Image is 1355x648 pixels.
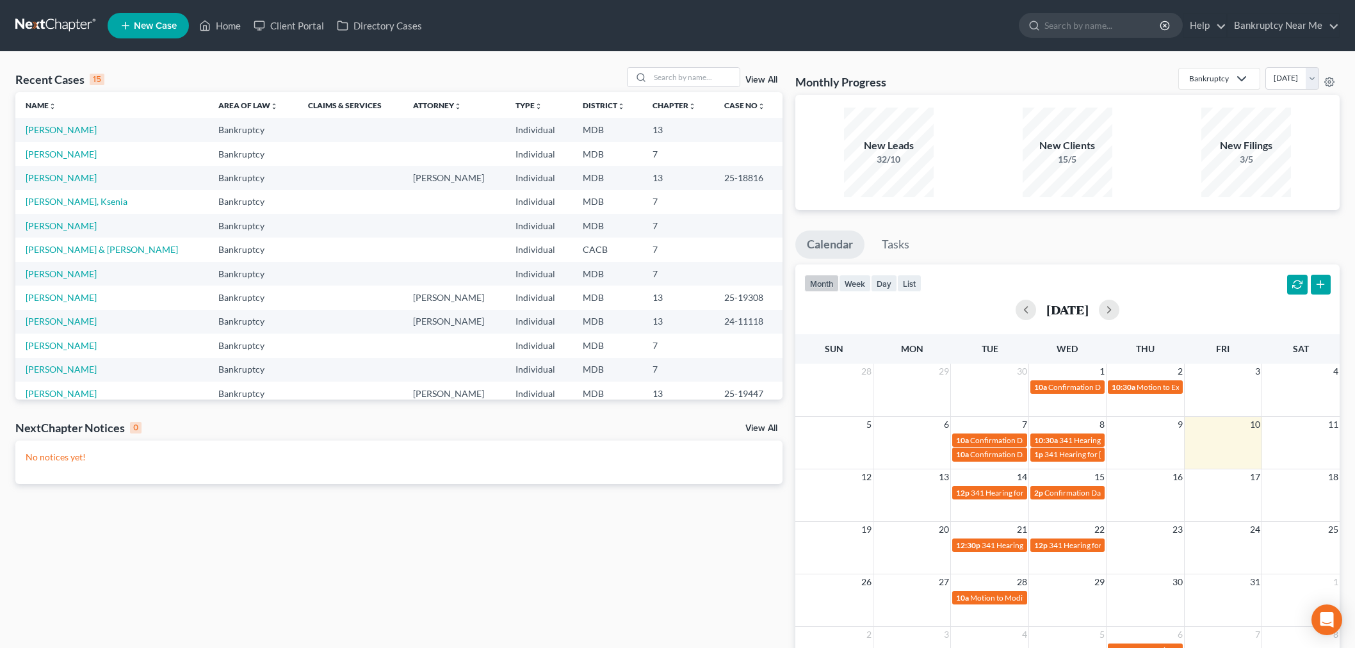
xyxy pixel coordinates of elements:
span: 24 [1249,522,1262,537]
span: 18 [1327,469,1340,485]
td: Individual [505,142,572,166]
td: MDB [572,118,642,142]
i: unfold_more [758,102,765,110]
span: 12p [956,488,970,498]
span: 12p [1034,540,1048,550]
a: [PERSON_NAME] [26,268,97,279]
span: Sun [825,343,843,354]
div: 32/10 [844,153,934,166]
td: Bankruptcy [208,214,298,238]
a: Directory Cases [330,14,428,37]
a: [PERSON_NAME] [26,149,97,159]
td: 13 [642,310,714,334]
span: 19 [860,522,873,537]
span: 6 [1176,627,1184,642]
a: [PERSON_NAME] [26,172,97,183]
td: Bankruptcy [208,190,298,214]
td: Individual [505,118,572,142]
span: 341 Hearing for [PERSON_NAME] [1059,435,1174,445]
input: Search by name... [1044,13,1162,37]
td: Bankruptcy [208,142,298,166]
span: 10a [956,593,969,603]
a: View All [745,76,777,85]
td: MDB [572,382,642,405]
td: Individual [505,310,572,334]
span: 341 Hearing for Hall, Hope [1049,540,1139,550]
td: Bankruptcy [208,286,298,309]
td: Individual [505,358,572,382]
td: 13 [642,382,714,405]
td: MDB [572,334,642,357]
a: [PERSON_NAME] [26,340,97,351]
span: Tue [982,343,998,354]
td: Individual [505,262,572,286]
a: [PERSON_NAME] [26,316,97,327]
span: 341 Hearing for [PERSON_NAME], [PERSON_NAME] [982,540,1160,550]
td: Individual [505,214,572,238]
div: New Clients [1023,138,1112,153]
span: 341 Hearing for [PERSON_NAME] [1044,450,1159,459]
a: Chapterunfold_more [653,101,696,110]
td: [PERSON_NAME] [403,310,505,334]
td: 7 [642,214,714,238]
a: Area of Lawunfold_more [218,101,278,110]
span: 10a [1034,382,1047,392]
span: 10:30a [1112,382,1135,392]
div: New Filings [1201,138,1291,153]
span: 7 [1254,627,1262,642]
span: 1 [1332,574,1340,590]
h3: Monthly Progress [795,74,886,90]
span: 4 [1021,627,1028,642]
td: Individual [505,334,572,357]
i: unfold_more [270,102,278,110]
a: [PERSON_NAME] [26,364,97,375]
p: No notices yet! [26,451,772,464]
span: Confirmation Date for [PERSON_NAME] [970,450,1106,459]
td: Bankruptcy [208,382,298,405]
span: 29 [1093,574,1106,590]
span: Thu [1136,343,1155,354]
i: unfold_more [617,102,625,110]
a: Client Portal [247,14,330,37]
div: 15 [90,74,104,85]
span: 30 [1016,364,1028,379]
td: Bankruptcy [208,358,298,382]
span: 10 [1249,417,1262,432]
td: 24-11118 [714,310,783,334]
span: 27 [937,574,950,590]
a: Tasks [870,231,921,259]
span: 16 [1171,469,1184,485]
span: 2 [1176,364,1184,379]
span: 28 [860,364,873,379]
h2: [DATE] [1046,303,1089,316]
a: Calendar [795,231,864,259]
i: unfold_more [535,102,542,110]
span: 5 [1098,627,1106,642]
td: 13 [642,166,714,190]
span: 3 [943,627,950,642]
td: MDB [572,358,642,382]
span: 3 [1254,364,1262,379]
div: 0 [130,422,142,433]
a: Attorneyunfold_more [413,101,462,110]
td: Bankruptcy [208,166,298,190]
td: [PERSON_NAME] [403,166,505,190]
i: unfold_more [49,102,56,110]
td: 25-18816 [714,166,783,190]
td: MDB [572,142,642,166]
div: Recent Cases [15,72,104,87]
a: [PERSON_NAME] & [PERSON_NAME] [26,244,178,255]
span: 17 [1249,469,1262,485]
span: New Case [134,21,177,31]
td: Bankruptcy [208,238,298,261]
span: 4 [1332,364,1340,379]
span: 2p [1034,488,1043,498]
div: Bankruptcy [1189,73,1229,84]
span: 13 [937,469,950,485]
a: Typeunfold_more [515,101,542,110]
td: 13 [642,118,714,142]
span: Confirmation Date for [PERSON_NAME] [970,435,1106,445]
span: 9 [1176,417,1184,432]
div: 3/5 [1201,153,1291,166]
td: 25-19447 [714,382,783,405]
